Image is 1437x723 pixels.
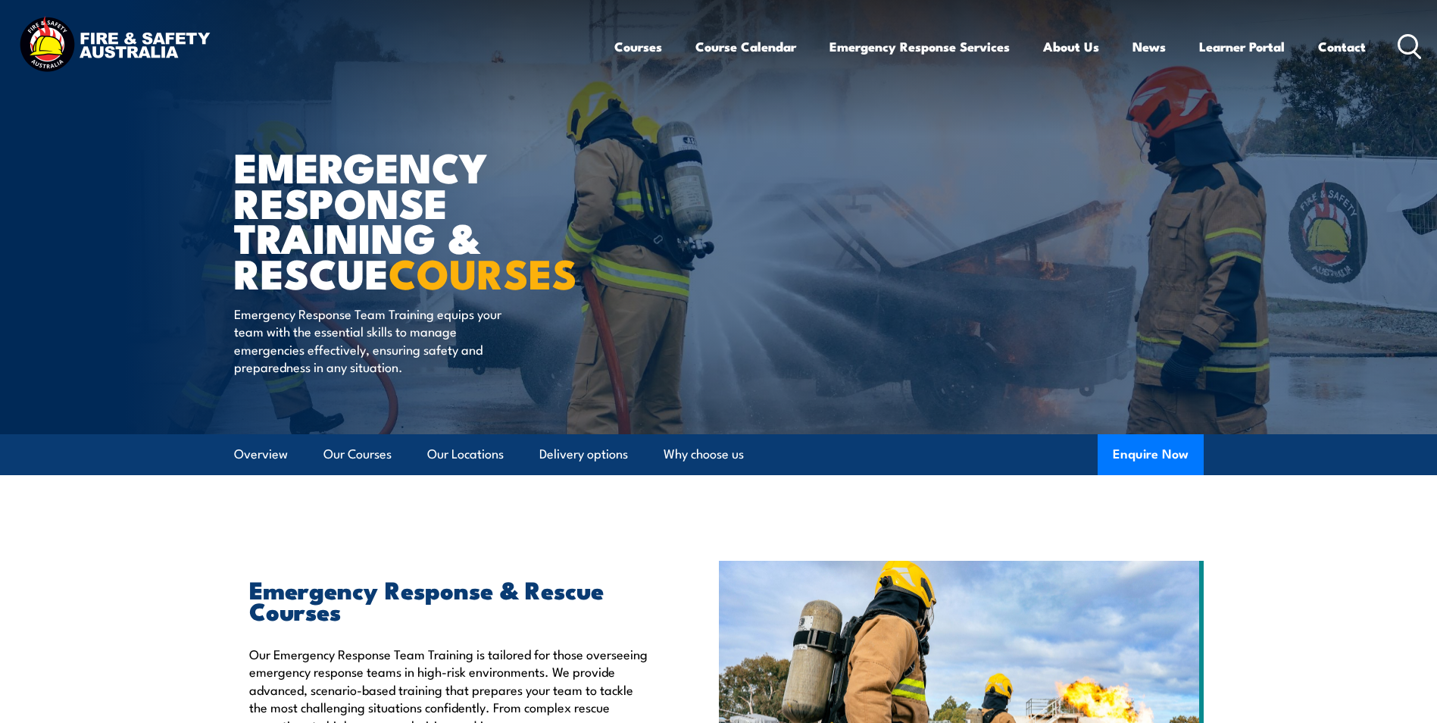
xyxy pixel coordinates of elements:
a: About Us [1043,27,1099,67]
a: Courses [614,27,662,67]
h2: Emergency Response & Rescue Courses [249,578,649,621]
a: Emergency Response Services [829,27,1010,67]
a: Learner Portal [1199,27,1285,67]
a: Course Calendar [695,27,796,67]
h1: Emergency Response Training & Rescue [234,149,608,290]
a: Our Locations [427,434,504,474]
a: Our Courses [323,434,392,474]
strong: COURSES [389,240,577,303]
a: Delivery options [539,434,628,474]
button: Enquire Now [1098,434,1204,475]
a: Contact [1318,27,1366,67]
p: Emergency Response Team Training equips your team with the essential skills to manage emergencies... [234,305,511,376]
a: Overview [234,434,288,474]
a: News [1132,27,1166,67]
a: Why choose us [664,434,744,474]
